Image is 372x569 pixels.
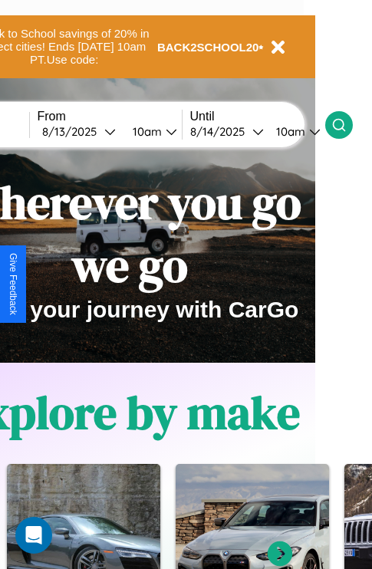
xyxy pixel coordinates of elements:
button: 8/13/2025 [38,123,120,140]
label: From [38,110,182,123]
b: BACK2SCHOOL20 [157,41,259,54]
button: 10am [264,123,325,140]
button: 10am [120,123,182,140]
div: Open Intercom Messenger [15,517,52,554]
div: Give Feedback [8,253,18,315]
div: 10am [268,124,309,139]
div: 8 / 13 / 2025 [42,124,104,139]
div: 10am [125,124,166,139]
div: 8 / 14 / 2025 [190,124,252,139]
label: Until [190,110,325,123]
